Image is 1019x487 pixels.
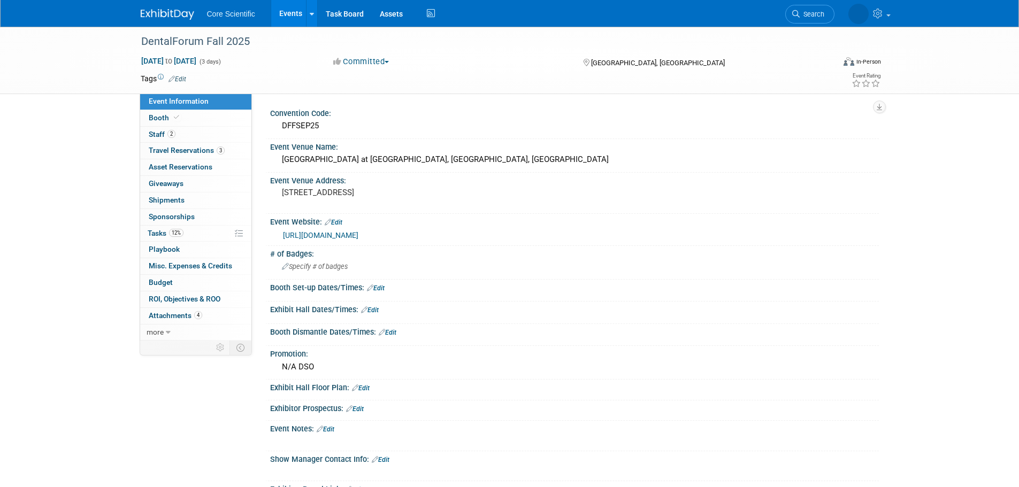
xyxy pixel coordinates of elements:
a: Staff2 [140,127,251,143]
span: [DATE] [DATE] [141,56,197,66]
a: Edit [168,75,186,83]
div: Exhibitor Prospectus: [270,400,879,414]
img: Format-Inperson.png [844,57,854,66]
span: Attachments [149,311,202,320]
i: Booth reservation complete [174,114,179,120]
span: Giveaways [149,179,183,188]
a: more [140,324,251,341]
a: Booth [140,110,251,126]
a: Edit [317,426,334,433]
span: Core Scientific [207,10,255,18]
a: [URL][DOMAIN_NAME] [283,231,358,239]
a: Misc. Expenses & Credits [140,258,251,274]
div: Promotion: [270,346,879,359]
img: Alyona Yurchenko [848,4,869,24]
div: DFFSEP25 [278,118,871,134]
a: Edit [361,306,379,314]
span: Shipments [149,196,185,204]
a: Travel Reservations3 [140,143,251,159]
a: Asset Reservations [140,159,251,175]
span: more [147,328,164,336]
div: Show Manager Contact Info: [270,451,879,465]
td: Personalize Event Tab Strip [211,341,230,354]
span: Event Information [149,97,209,105]
span: Staff [149,130,175,138]
a: Edit [352,384,370,392]
a: ROI, Objectives & ROO [140,291,251,307]
div: Event Notes: [270,421,879,435]
div: In-Person [856,58,881,66]
div: Event Format [771,56,882,72]
img: ExhibitDay [141,9,194,20]
a: Search [785,5,834,24]
a: Budget [140,275,251,291]
span: [GEOGRAPHIC_DATA], [GEOGRAPHIC_DATA] [591,59,725,67]
a: Event Information [140,94,251,110]
span: Travel Reservations [149,146,225,154]
td: Toggle Event Tabs [229,341,251,354]
span: 12% [169,229,183,237]
span: Booth [149,113,181,122]
span: Sponsorships [149,212,195,221]
pre: [STREET_ADDRESS] [282,188,512,197]
a: Sponsorships [140,209,251,225]
span: ROI, Objectives & ROO [149,295,220,303]
a: Playbook [140,242,251,258]
button: Committed [330,56,393,67]
div: Booth Dismantle Dates/Times: [270,324,879,338]
span: Specify # of badges [282,262,348,270]
div: N/A DSO [278,359,871,375]
span: Playbook [149,245,180,253]
span: 3 [217,146,225,154]
a: Edit [367,284,385,292]
a: Edit [372,456,389,463]
a: Edit [346,405,364,413]
div: Event Rating [852,73,880,79]
td: Tags [141,73,186,84]
div: Event Venue Name: [270,139,879,152]
div: # of Badges: [270,246,879,259]
div: Exhibit Hall Dates/Times: [270,302,879,315]
span: Budget [149,278,173,287]
div: Convention Code: [270,105,879,119]
a: Giveaways [140,176,251,192]
span: Search [800,10,824,18]
div: Exhibit Hall Floor Plan: [270,380,879,393]
a: Edit [325,219,342,226]
div: [GEOGRAPHIC_DATA] at [GEOGRAPHIC_DATA], [GEOGRAPHIC_DATA], [GEOGRAPHIC_DATA] [278,151,871,168]
div: Event Website: [270,214,879,228]
span: 2 [167,130,175,138]
span: Tasks [148,229,183,237]
span: Misc. Expenses & Credits [149,261,232,270]
div: DentalForum Fall 2025 [137,32,818,51]
span: 4 [194,311,202,319]
a: Tasks12% [140,226,251,242]
a: Attachments4 [140,308,251,324]
div: Event Venue Address: [270,173,879,186]
div: Booth Set-up Dates/Times: [270,280,879,293]
span: (3 days) [198,58,221,65]
span: to [164,57,174,65]
a: Edit [379,329,396,336]
a: Shipments [140,192,251,208]
span: Asset Reservations [149,163,212,171]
